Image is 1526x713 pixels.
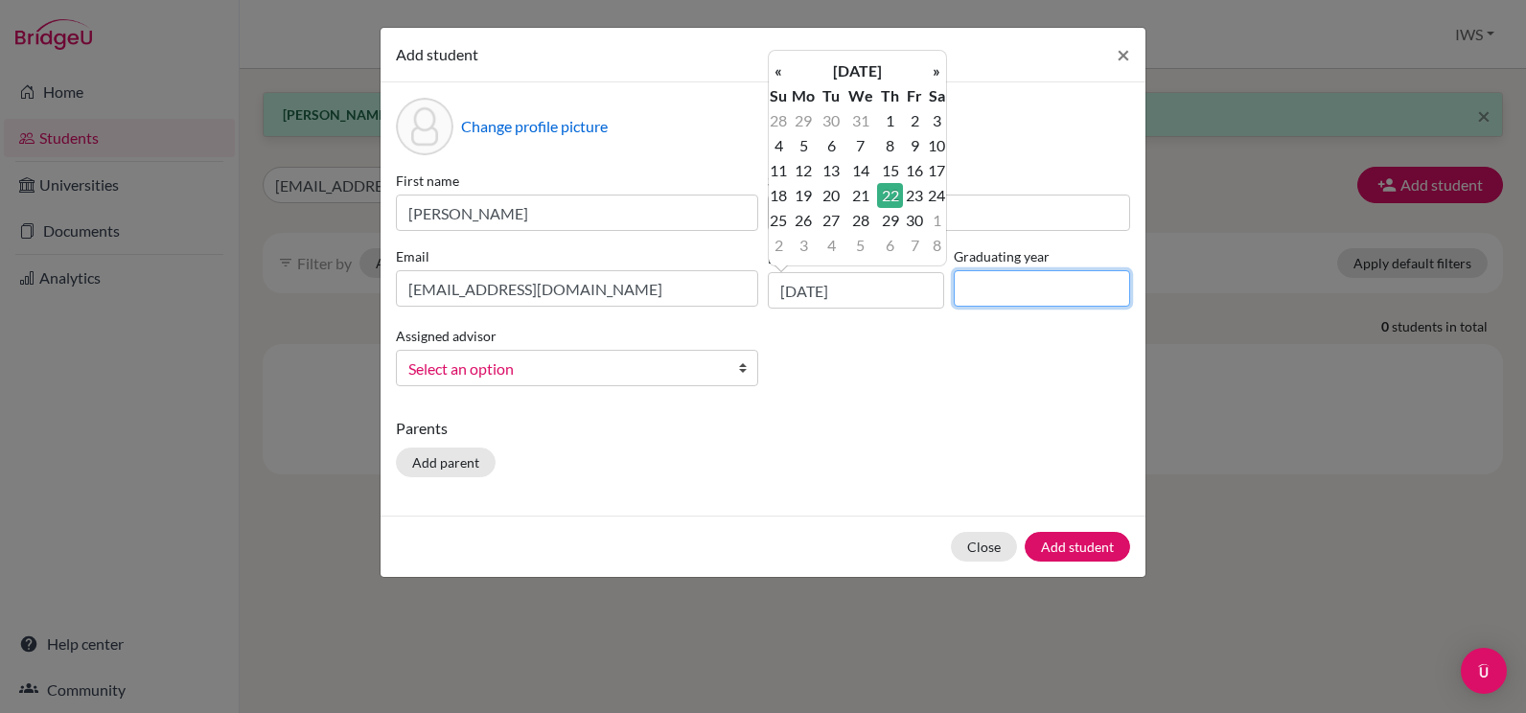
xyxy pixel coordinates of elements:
td: 20 [820,183,844,208]
th: Su [769,83,788,108]
div: Open Intercom Messenger [1461,648,1507,694]
td: 17 [927,158,946,183]
td: 26 [788,208,820,233]
th: » [927,58,946,83]
td: 16 [903,158,927,183]
td: 27 [820,208,844,233]
td: 3 [927,108,946,133]
td: 22 [877,183,902,208]
span: Add student [396,45,478,63]
td: 29 [877,208,902,233]
button: Add student [1025,532,1130,562]
td: 31 [844,108,877,133]
td: 1 [927,208,946,233]
label: Email [396,246,758,266]
td: 30 [903,208,927,233]
td: 5 [844,233,877,258]
td: 19 [788,183,820,208]
td: 23 [903,183,927,208]
th: Tu [820,83,844,108]
td: 14 [844,158,877,183]
th: We [844,83,877,108]
td: 28 [769,108,788,133]
button: Add parent [396,448,496,477]
td: 11 [769,158,788,183]
td: 4 [820,233,844,258]
td: 6 [877,233,902,258]
td: 6 [820,133,844,158]
td: 7 [903,233,927,258]
td: 8 [927,233,946,258]
td: 29 [788,108,820,133]
div: Profile picture [396,98,453,155]
td: 18 [769,183,788,208]
td: 2 [769,233,788,258]
p: Parents [396,417,1130,440]
td: 25 [769,208,788,233]
td: 5 [788,133,820,158]
span: Select an option [408,356,721,381]
td: 30 [820,108,844,133]
td: 21 [844,183,877,208]
th: Fr [903,83,927,108]
td: 13 [820,158,844,183]
td: 2 [903,108,927,133]
button: Close [1101,28,1145,81]
td: 12 [788,158,820,183]
td: 28 [844,208,877,233]
th: [DATE] [788,58,927,83]
td: 9 [903,133,927,158]
td: 10 [927,133,946,158]
label: Surname [768,171,1130,191]
input: dd/mm/yyyy [768,272,944,309]
td: 24 [927,183,946,208]
th: Mo [788,83,820,108]
td: 7 [844,133,877,158]
label: Graduating year [954,246,1130,266]
label: First name [396,171,758,191]
th: Th [877,83,902,108]
td: 4 [769,133,788,158]
td: 1 [877,108,902,133]
td: 15 [877,158,902,183]
span: × [1117,40,1130,68]
button: Close [951,532,1017,562]
th: « [769,58,788,83]
th: Sa [927,83,946,108]
td: 3 [788,233,820,258]
td: 8 [877,133,902,158]
label: Assigned advisor [396,326,497,346]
